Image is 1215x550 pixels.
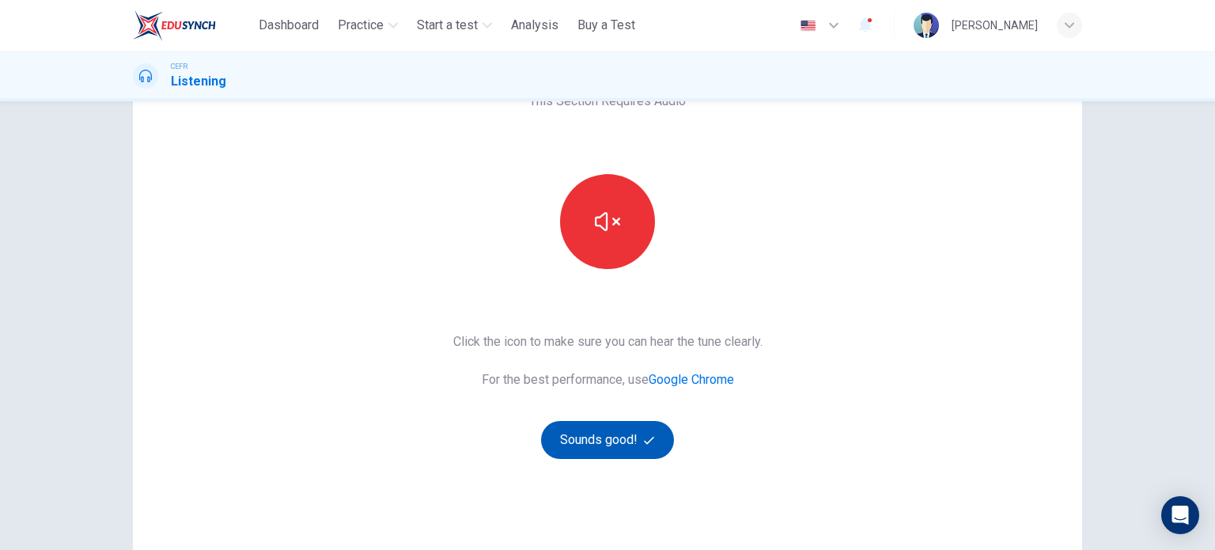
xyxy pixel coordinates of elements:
span: This Section Requires Audio [529,92,686,111]
img: en [798,20,818,32]
span: CEFR [171,61,187,72]
span: Start a test [417,16,478,35]
div: [PERSON_NAME] [952,16,1038,35]
span: Click the icon to make sure you can hear the tune clearly. [453,332,763,351]
button: Buy a Test [571,11,642,40]
a: ELTC logo [133,9,252,41]
img: Profile picture [914,13,939,38]
a: Google Chrome [649,372,734,387]
button: Dashboard [252,11,325,40]
button: Practice [331,11,404,40]
h1: Listening [171,72,226,91]
span: Buy a Test [577,16,635,35]
img: ELTC logo [133,9,216,41]
span: For the best performance, use [453,370,763,389]
div: Open Intercom Messenger [1161,496,1199,534]
span: Dashboard [259,16,319,35]
span: Analysis [511,16,558,35]
button: Analysis [505,11,565,40]
button: Sounds good! [541,421,674,459]
span: Practice [338,16,384,35]
button: Start a test [411,11,498,40]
